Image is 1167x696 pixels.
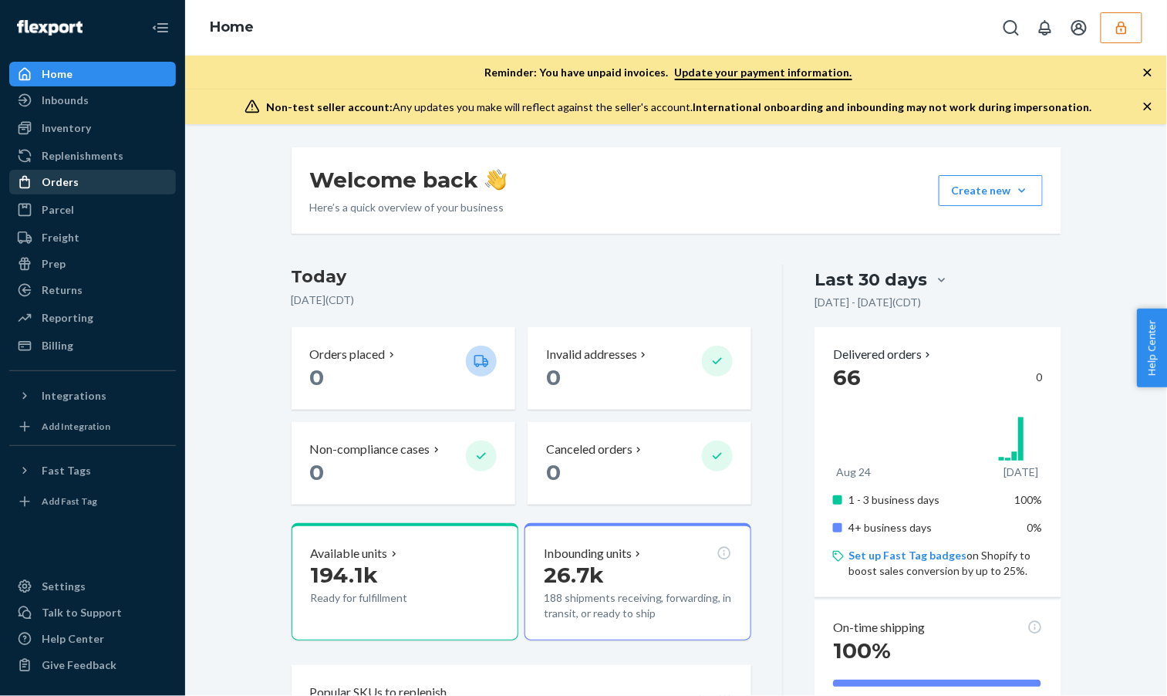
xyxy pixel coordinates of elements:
[9,600,176,625] a: Talk to Support
[848,548,1042,579] p: on Shopify to boost sales conversion by up to 25%.
[42,388,106,404] div: Integrations
[42,230,79,245] div: Freight
[42,282,83,298] div: Returns
[485,169,507,191] img: hand-wave emoji
[9,574,176,599] a: Settings
[546,441,632,458] p: Canceled orders
[544,562,604,588] span: 26.7k
[42,463,91,478] div: Fast Tags
[42,495,97,508] div: Add Fast Tag
[9,198,176,222] a: Parcel
[544,590,732,621] p: 188 shipments receiving, forwarding, in transit, or ready to ship
[9,144,176,168] a: Replenishments
[1003,465,1038,480] p: [DATE]
[833,619,925,637] p: On-time shipping
[9,653,176,677] button: Give Feedback
[546,459,561,485] span: 0
[42,338,73,353] div: Billing
[42,256,66,272] div: Prep
[1027,521,1043,534] span: 0%
[9,225,176,250] a: Freight
[996,12,1027,43] button: Open Search Box
[524,523,751,640] button: Inbounding units26.7k188 shipments receiving, forwarding, in transit, or ready to ship
[9,627,176,651] a: Help Center
[145,12,176,43] button: Close Navigation
[9,116,176,140] a: Inventory
[292,327,515,410] button: Orders placed 0
[311,562,379,588] span: 194.1k
[9,333,176,358] a: Billing
[9,88,176,113] a: Inbounds
[42,605,122,620] div: Talk to Support
[310,166,507,194] h1: Welcome back
[9,383,176,408] button: Integrations
[42,202,74,218] div: Parcel
[9,414,176,439] a: Add Integration
[42,631,104,647] div: Help Center
[1064,12,1094,43] button: Open account menu
[836,465,871,480] p: Aug 24
[210,19,254,35] a: Home
[693,100,1092,113] span: International onboarding and inbounding may not work during impersonation.
[485,65,852,80] p: Reminder: You have unpaid invoices.
[848,549,966,562] a: Set up Fast Tag badges
[546,364,561,390] span: 0
[528,422,751,505] button: Canceled orders 0
[815,268,927,292] div: Last 30 days
[544,545,632,563] p: Inbounding units
[9,62,176,86] a: Home
[310,364,325,390] span: 0
[848,520,1000,536] p: 4+ business days
[815,295,921,310] p: [DATE] - [DATE] ( CDT )
[1030,12,1061,43] button: Open notifications
[833,346,934,363] button: Delivered orders
[17,20,83,35] img: Flexport logo
[833,363,1042,391] div: 0
[528,327,751,410] button: Invalid addresses 0
[42,579,86,594] div: Settings
[42,148,123,164] div: Replenishments
[9,278,176,302] a: Returns
[833,364,861,390] span: 66
[292,422,515,505] button: Non-compliance cases 0
[266,100,393,113] span: Non-test seller account:
[310,200,507,215] p: Here’s a quick overview of your business
[675,66,852,80] a: Update your payment information.
[310,459,325,485] span: 0
[9,170,176,194] a: Orders
[310,441,430,458] p: Non-compliance cases
[9,458,176,483] button: Fast Tags
[42,657,116,673] div: Give Feedback
[833,637,891,664] span: 100%
[42,93,89,108] div: Inbounds
[292,292,752,308] p: [DATE] ( CDT )
[939,175,1043,206] button: Create new
[310,346,386,363] p: Orders placed
[9,489,176,514] a: Add Fast Tag
[1137,309,1167,387] button: Help Center
[42,310,93,326] div: Reporting
[546,346,637,363] p: Invalid addresses
[311,590,454,606] p: Ready for fulfillment
[42,420,110,433] div: Add Integration
[311,545,388,563] p: Available units
[1015,493,1043,506] span: 100%
[42,174,79,190] div: Orders
[9,252,176,276] a: Prep
[292,523,518,640] button: Available units194.1kReady for fulfillment
[292,265,752,289] h3: Today
[42,120,91,136] div: Inventory
[266,100,1092,115] div: Any updates you make will reflect against the seller's account.
[197,5,266,50] ol: breadcrumbs
[9,306,176,330] a: Reporting
[42,66,73,82] div: Home
[848,492,1000,508] p: 1 - 3 business days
